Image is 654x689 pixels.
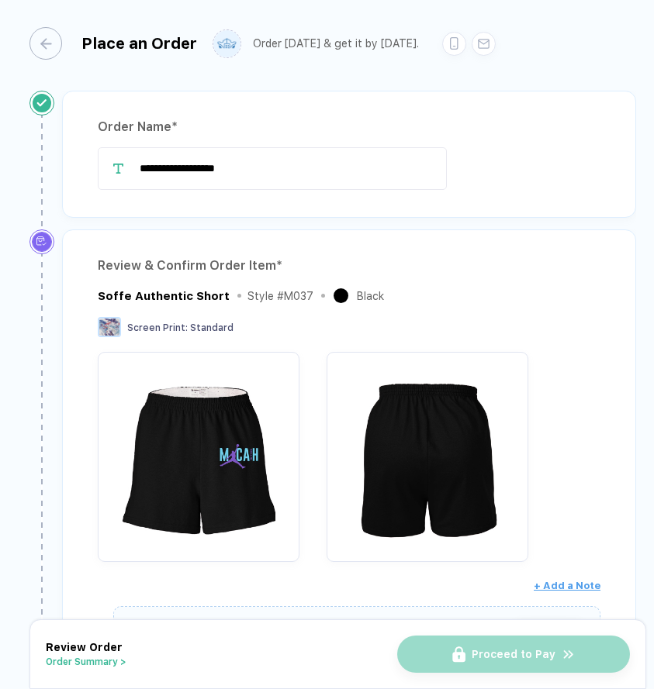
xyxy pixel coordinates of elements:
[81,34,197,53] div: Place an Order
[534,574,600,598] button: + Add a Note
[534,580,600,591] span: + Add a Note
[126,615,502,653] div: I've checked the details of the designs and confirm that they can be printed as is.
[190,322,234,333] span: Standard
[213,30,240,57] img: user profile
[334,360,521,546] img: 87a6775d-e5a9-4cb5-a149-8b0947e0571e_nt_back_1758137287591.jpg
[247,290,313,302] div: Style # M037
[357,290,384,302] div: Black
[98,253,600,278] div: Review & Confirm Order Item
[106,360,292,546] img: 87a6775d-e5a9-4cb5-a149-8b0947e0571e_nt_front_1758137287589.jpg
[127,322,188,333] span: Screen Print :
[98,288,230,305] div: Soffe Authentic Short
[46,656,126,667] button: Order Summary >
[46,641,123,653] span: Review Order
[98,317,121,337] img: Screen Print
[98,115,600,140] div: Order Name
[253,37,419,50] div: Order [DATE] & get it by [DATE].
